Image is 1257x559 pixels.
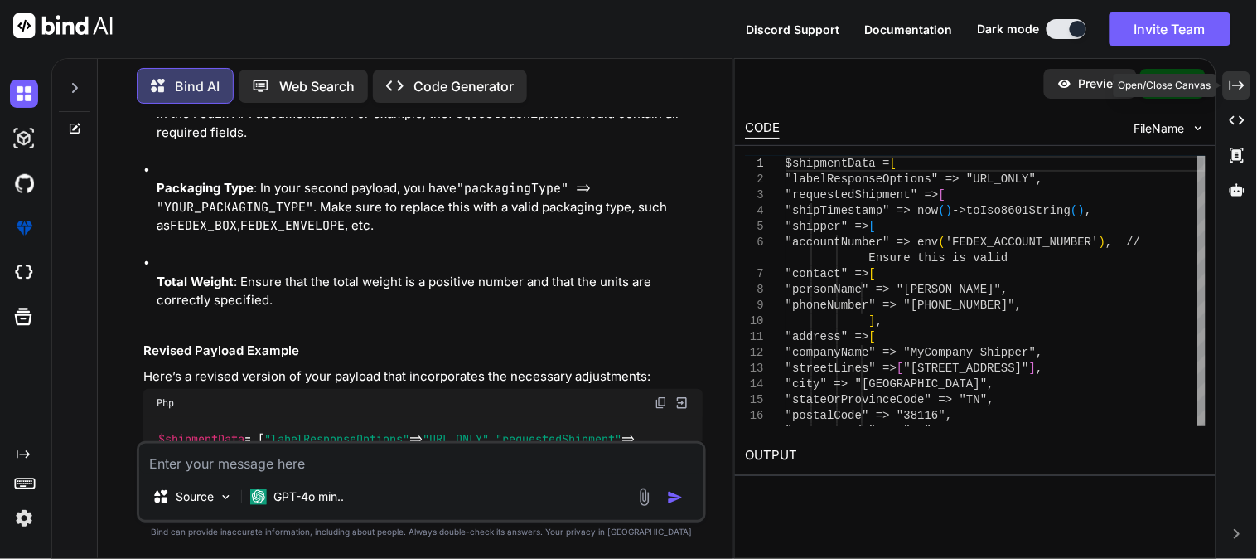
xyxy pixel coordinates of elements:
span: ) [1099,236,1105,249]
span: "shipTimestamp" => now [786,204,939,217]
span: [ [869,220,876,233]
span: "city" => "[GEOGRAPHIC_DATA]", [786,377,994,391]
p: Here’s a revised version of your payload that incorporates the necessary adjustments: [143,367,703,386]
div: 15 [745,392,764,408]
img: darkChat [10,80,38,108]
p: Code Generator [413,76,514,96]
h3: Revised Payload Example [143,342,703,361]
span: "shipper" => [786,220,869,233]
div: Open/Close Canvas [1114,74,1216,97]
span: r", [1023,346,1043,359]
span: "contact" => [786,267,869,280]
h2: OUTPUT [735,436,1216,475]
img: copy [655,396,668,410]
span: Discord Support [746,22,840,36]
code: "packagingType" => "YOUR_PACKAGING_TYPE" [157,180,598,216]
button: Invite Team [1110,12,1230,46]
span: "personName" => "[PERSON_NAME]", [786,283,1008,296]
code: FEDEX_ENVELOPE [240,217,345,234]
div: CODE [745,119,780,139]
span: ( [939,236,945,249]
img: darkAi-studio [10,124,38,153]
p: Web Search [279,76,355,96]
span: ) [945,204,952,217]
span: "labelResponseOptions" => "URL_ONLY", [786,173,1043,186]
p: : In your second payload, you have . Make sure to replace this with a valid packaging type, such ... [157,179,703,236]
span: "stateOrProvinceCode" => "TN", [786,393,994,406]
span: , [876,314,882,328]
span: "URL_ONLY" [423,431,490,446]
p: : Ensure that the total weight is a positive number and that the units are correctly specified. [157,273,703,310]
span: "accountNumber" => env [786,236,939,249]
button: Documentation [865,21,953,38]
span: , // [1106,236,1141,249]
div: 3 [745,187,764,203]
span: ] [869,314,876,328]
p: Bind can provide inaccurate information, including about people. Always double-check its answers.... [137,526,706,538]
img: cloudideIcon [10,259,38,287]
code: FEDEX_BOX [170,217,237,234]
button: Discord Support [746,21,840,38]
span: [ [939,188,945,202]
img: Bind AI [13,13,113,38]
span: "phoneNumber" => "[PHONE_NUMBER]", [786,299,1023,312]
div: 14 [745,377,764,392]
img: Pick Models [219,490,233,504]
img: attachment [635,488,654,507]
span: $shipmentData = [786,157,890,170]
img: GPT-4o mini [250,489,267,505]
p: Source [176,489,214,505]
span: ] [1029,362,1036,375]
img: premium [10,214,38,242]
span: "labelResponseOptions" [264,431,410,446]
p: GPT-4o min.. [273,489,344,505]
span: ( [939,204,945,217]
span: Documentation [865,22,953,36]
div: 2 [745,172,764,187]
img: Open in Browser [674,396,689,411]
span: "[STREET_ADDRESS]" [904,362,1029,375]
div: 1 [745,156,764,172]
strong: Total Weight [157,274,234,289]
span: Php [157,396,174,410]
div: 16 [745,408,764,424]
span: ( [1071,204,1078,217]
div: 7 [745,266,764,282]
span: Ensure this is valid [869,251,1008,265]
div: 11 [745,329,764,345]
span: [ [897,362,904,375]
div: 13 [745,361,764,377]
span: , [1085,204,1091,217]
p: Preview [1079,75,1124,92]
span: "requestedShipment" => [786,188,939,202]
span: "countryCode" => "US", [786,425,939,438]
span: [ [869,267,876,280]
span: [ [890,157,897,170]
img: githubDark [10,169,38,197]
div: 8 [745,282,764,298]
span: "companyName" => "MyCompany Shippe [786,346,1023,359]
span: [ [869,330,876,343]
span: FileName [1134,120,1185,137]
span: , [1037,362,1043,375]
div: 12 [745,345,764,361]
span: ) [1078,204,1085,217]
div: 9 [745,298,764,314]
img: chevron down [1192,121,1206,135]
span: $shipmentData [158,431,244,446]
p: Bind AI [175,76,220,96]
span: 'FEDEX_ACCOUNT_NUMBER' [945,236,1099,249]
span: "postalCode" => "38116", [786,409,953,422]
img: settings [10,504,38,532]
span: ->toIso8601String [953,204,1071,217]
div: 4 [745,203,764,219]
span: "streetLines" => [786,362,897,375]
div: 6 [745,235,764,250]
div: 17 [745,424,764,440]
span: "requestedShipment" [496,431,622,446]
strong: Packaging Type [157,180,254,196]
img: icon [667,489,684,506]
div: 5 [745,219,764,235]
img: preview [1057,76,1072,91]
span: Dark mode [978,21,1040,37]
